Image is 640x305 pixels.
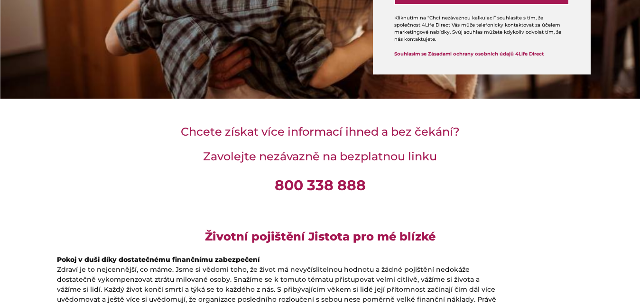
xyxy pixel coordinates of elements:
[275,176,366,194] a: 800 338 888
[394,14,569,43] p: Kliknutím na “Chci nezávaznou kalkulaci” souhlasíte s tím, že společnost 4Life Direct Vás může te...
[394,51,544,57] a: Souhlasím se Zásadami ochrany osobních údajů 4Life Direct
[57,255,260,264] strong: Pokoj v duši díky dostatečnému finančnímu zabezpečení
[205,230,436,243] strong: Životní pojištění Jistota pro mé blízké
[57,150,584,163] h3: Zavolejte nezávazně na bezplatnou linku
[57,125,584,139] h3: Chcete získat více informací ihned a bez čekání?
